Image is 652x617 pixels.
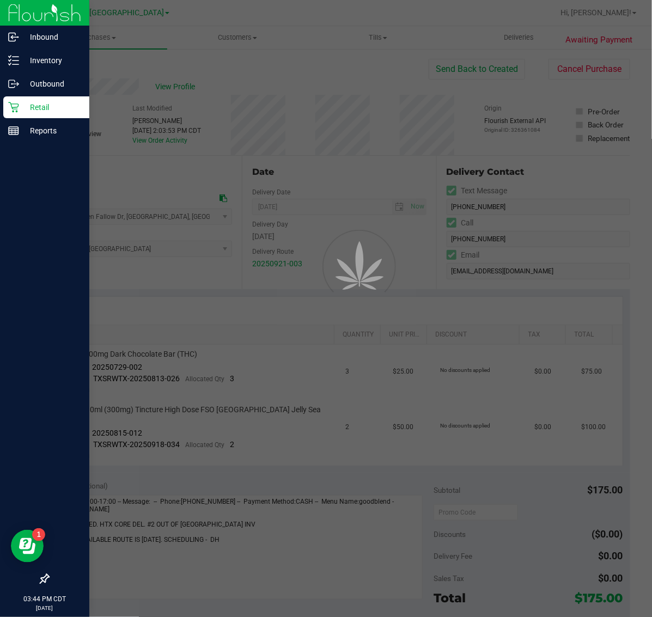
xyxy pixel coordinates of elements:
inline-svg: Inbound [8,32,19,42]
p: Inbound [19,30,84,44]
p: [DATE] [5,604,84,612]
p: 03:44 PM CDT [5,594,84,604]
inline-svg: Inventory [8,55,19,66]
inline-svg: Retail [8,102,19,113]
p: Outbound [19,77,84,90]
inline-svg: Reports [8,125,19,136]
iframe: Resource center unread badge [32,528,45,541]
inline-svg: Outbound [8,78,19,89]
p: Inventory [19,54,84,67]
p: Retail [19,101,84,114]
p: Reports [19,124,84,137]
iframe: Resource center [11,530,44,563]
